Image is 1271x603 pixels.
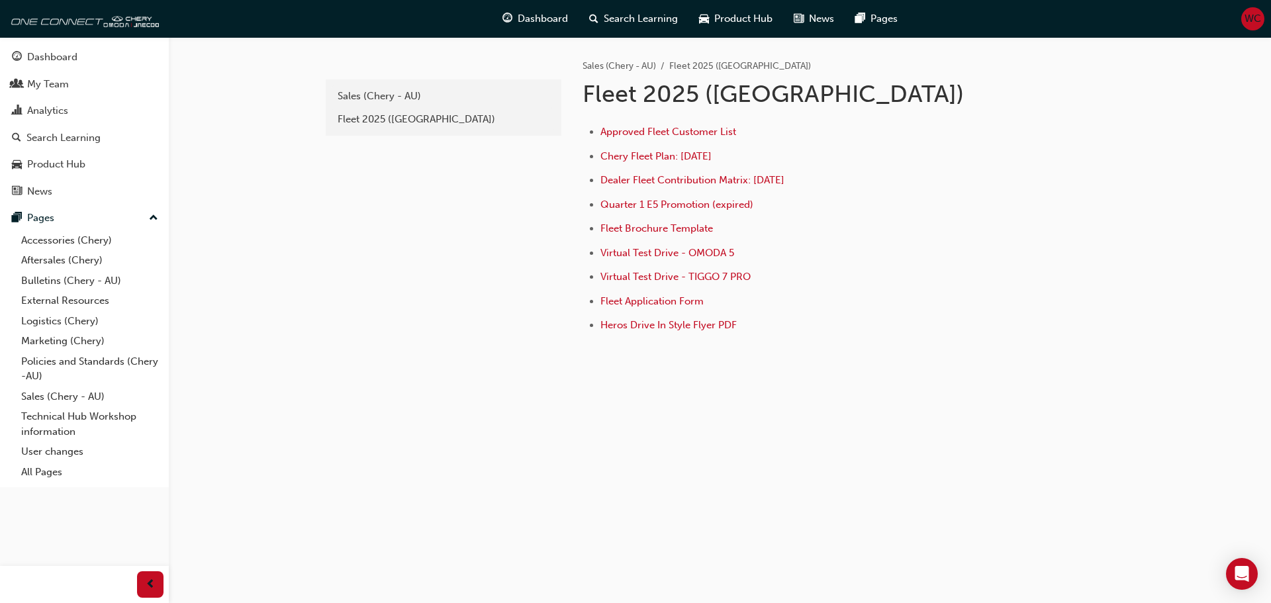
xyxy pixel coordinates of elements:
[12,132,21,144] span: search-icon
[16,230,164,251] a: Accessories (Chery)
[502,11,512,27] span: guage-icon
[583,79,1017,109] h1: Fleet 2025 ([GEOGRAPHIC_DATA])
[27,77,69,92] div: My Team
[16,291,164,311] a: External Resources
[5,206,164,230] button: Pages
[27,210,54,226] div: Pages
[5,126,164,150] a: Search Learning
[16,462,164,483] a: All Pages
[600,271,751,283] a: Virtual Test Drive - TIGGO 7 PRO
[7,5,159,32] img: oneconnect
[27,50,77,65] div: Dashboard
[600,222,713,234] a: Fleet Brochure Template
[16,406,164,441] a: Technical Hub Workshop information
[1245,11,1261,26] span: WC
[331,85,556,108] a: Sales (Chery - AU)
[27,157,85,172] div: Product Hub
[12,79,22,91] span: people-icon
[12,105,22,117] span: chart-icon
[331,108,556,131] a: Fleet 2025 ([GEOGRAPHIC_DATA])
[5,45,164,70] a: Dashboard
[338,89,549,104] div: Sales (Chery - AU)
[600,150,712,162] a: Chery Fleet Plan: [DATE]
[5,99,164,123] a: Analytics
[518,11,568,26] span: Dashboard
[12,212,22,224] span: pages-icon
[27,103,68,118] div: Analytics
[794,11,804,27] span: news-icon
[492,5,579,32] a: guage-iconDashboard
[27,184,52,199] div: News
[5,72,164,97] a: My Team
[146,577,156,593] span: prev-icon
[845,5,908,32] a: pages-iconPages
[669,59,811,74] li: Fleet 2025 ([GEOGRAPHIC_DATA])
[600,319,737,331] a: Heros Drive In Style Flyer PDF
[16,271,164,291] a: Bulletins (Chery - AU)
[1241,7,1264,30] button: WC
[149,210,158,227] span: up-icon
[5,179,164,204] a: News
[5,152,164,177] a: Product Hub
[26,130,101,146] div: Search Learning
[12,52,22,64] span: guage-icon
[600,174,784,186] a: Dealer Fleet Contribution Matrix: [DATE]
[600,247,734,259] a: Virtual Test Drive - OMODA 5
[600,199,753,210] a: Quarter 1 E5 Promotion (expired)
[338,112,549,127] div: Fleet 2025 ([GEOGRAPHIC_DATA])
[809,11,834,26] span: News
[579,5,688,32] a: search-iconSearch Learning
[714,11,773,26] span: Product Hub
[1226,558,1258,590] div: Open Intercom Messenger
[600,126,736,138] a: Approved Fleet Customer List
[16,331,164,351] a: Marketing (Chery)
[600,295,704,307] a: Fleet Application Form
[583,60,656,71] a: Sales (Chery - AU)
[871,11,898,26] span: Pages
[16,250,164,271] a: Aftersales (Chery)
[589,11,598,27] span: search-icon
[783,5,845,32] a: news-iconNews
[604,11,678,26] span: Search Learning
[12,186,22,198] span: news-icon
[855,11,865,27] span: pages-icon
[16,441,164,462] a: User changes
[16,311,164,332] a: Logistics (Chery)
[699,11,709,27] span: car-icon
[5,42,164,206] button: DashboardMy TeamAnalyticsSearch LearningProduct HubNews
[16,351,164,387] a: Policies and Standards (Chery -AU)
[12,159,22,171] span: car-icon
[688,5,783,32] a: car-iconProduct Hub
[16,387,164,407] a: Sales (Chery - AU)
